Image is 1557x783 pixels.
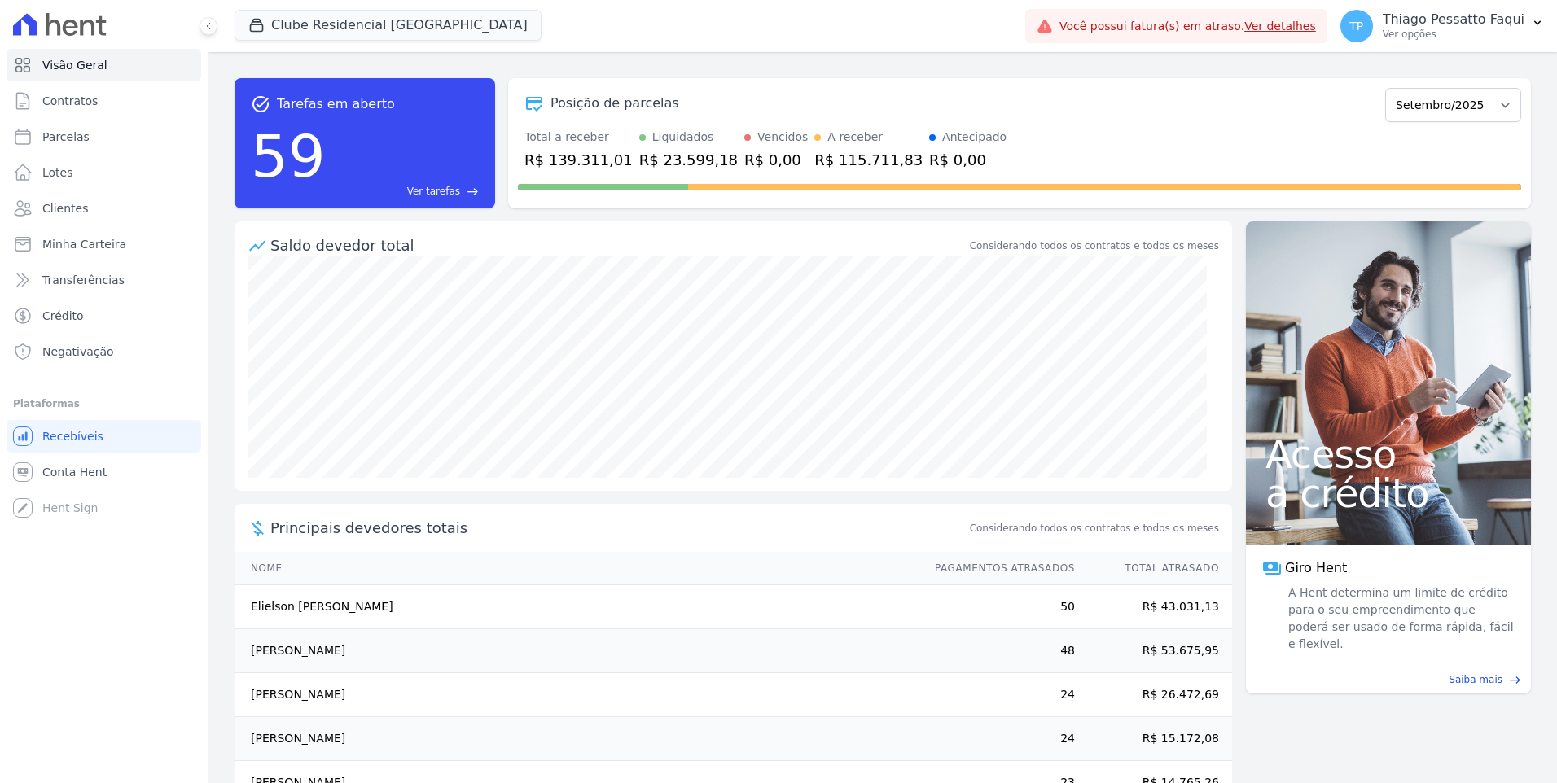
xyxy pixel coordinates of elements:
span: task_alt [251,94,270,114]
a: Recebíveis [7,420,201,453]
span: Principais devedores totais [270,517,967,539]
td: 48 [919,629,1076,673]
button: Clube Residencial [GEOGRAPHIC_DATA] [235,10,542,41]
a: Lotes [7,156,201,189]
td: 50 [919,585,1076,629]
span: Visão Geral [42,57,107,73]
div: Saldo devedor total [270,234,967,256]
th: Total Atrasado [1076,552,1232,585]
span: Ver tarefas [407,184,460,199]
span: Transferências [42,272,125,288]
td: [PERSON_NAME] [235,629,919,673]
span: Acesso [1265,435,1511,474]
td: R$ 15.172,08 [1076,717,1232,761]
a: Visão Geral [7,49,201,81]
div: R$ 23.599,18 [639,149,738,171]
span: Lotes [42,164,73,181]
span: Parcelas [42,129,90,145]
span: Giro Hent [1285,558,1347,578]
a: Crédito [7,300,201,332]
span: east [467,186,479,198]
div: R$ 0,00 [929,149,1007,171]
span: Contratos [42,93,98,109]
span: TP [1349,20,1363,32]
span: Saiba mais [1449,672,1502,687]
div: R$ 0,00 [744,149,808,171]
td: R$ 26.472,69 [1076,673,1232,717]
th: Nome [235,552,919,585]
a: Ver detalhes [1244,20,1316,33]
span: Clientes [42,200,88,217]
a: Saiba mais east [1256,672,1521,687]
td: [PERSON_NAME] [235,717,919,761]
span: Minha Carteira [42,236,126,252]
a: Minha Carteira [7,228,201,260]
div: Posição de parcelas [550,94,679,113]
div: 59 [251,114,326,199]
td: [PERSON_NAME] [235,673,919,717]
span: Tarefas em aberto [277,94,395,114]
a: Transferências [7,264,201,296]
p: Ver opções [1383,28,1524,41]
span: Conta Hent [42,464,107,480]
div: Vencidos [757,129,808,146]
td: 24 [919,673,1076,717]
span: Você possui fatura(s) em atraso. [1059,18,1316,35]
div: R$ 115.711,83 [814,149,923,171]
div: Antecipado [942,129,1007,146]
a: Parcelas [7,120,201,153]
span: Considerando todos os contratos e todos os meses [970,521,1219,536]
td: Elielson [PERSON_NAME] [235,585,919,629]
a: Ver tarefas east [332,184,479,199]
td: R$ 53.675,95 [1076,629,1232,673]
span: a crédito [1265,474,1511,513]
div: A receber [827,129,883,146]
span: A Hent determina um limite de crédito para o seu empreendimento que poderá ser usado de forma ráp... [1285,584,1515,653]
a: Contratos [7,85,201,117]
div: Total a receber [524,129,633,146]
td: R$ 43.031,13 [1076,585,1232,629]
span: Recebíveis [42,428,103,444]
a: Conta Hent [7,456,201,488]
div: Plataformas [13,394,195,413]
span: Negativação [42,343,114,360]
button: TP Thiago Pessatto Faqui Ver opções [1327,3,1557,49]
div: R$ 139.311,01 [524,149,633,171]
td: 24 [919,717,1076,761]
a: Negativação [7,335,201,368]
div: Liquidados [652,129,714,146]
span: Crédito [42,308,84,324]
p: Thiago Pessatto Faqui [1383,11,1524,28]
th: Pagamentos Atrasados [919,552,1076,585]
a: Clientes [7,192,201,225]
span: east [1509,674,1521,686]
div: Considerando todos os contratos e todos os meses [970,238,1219,253]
